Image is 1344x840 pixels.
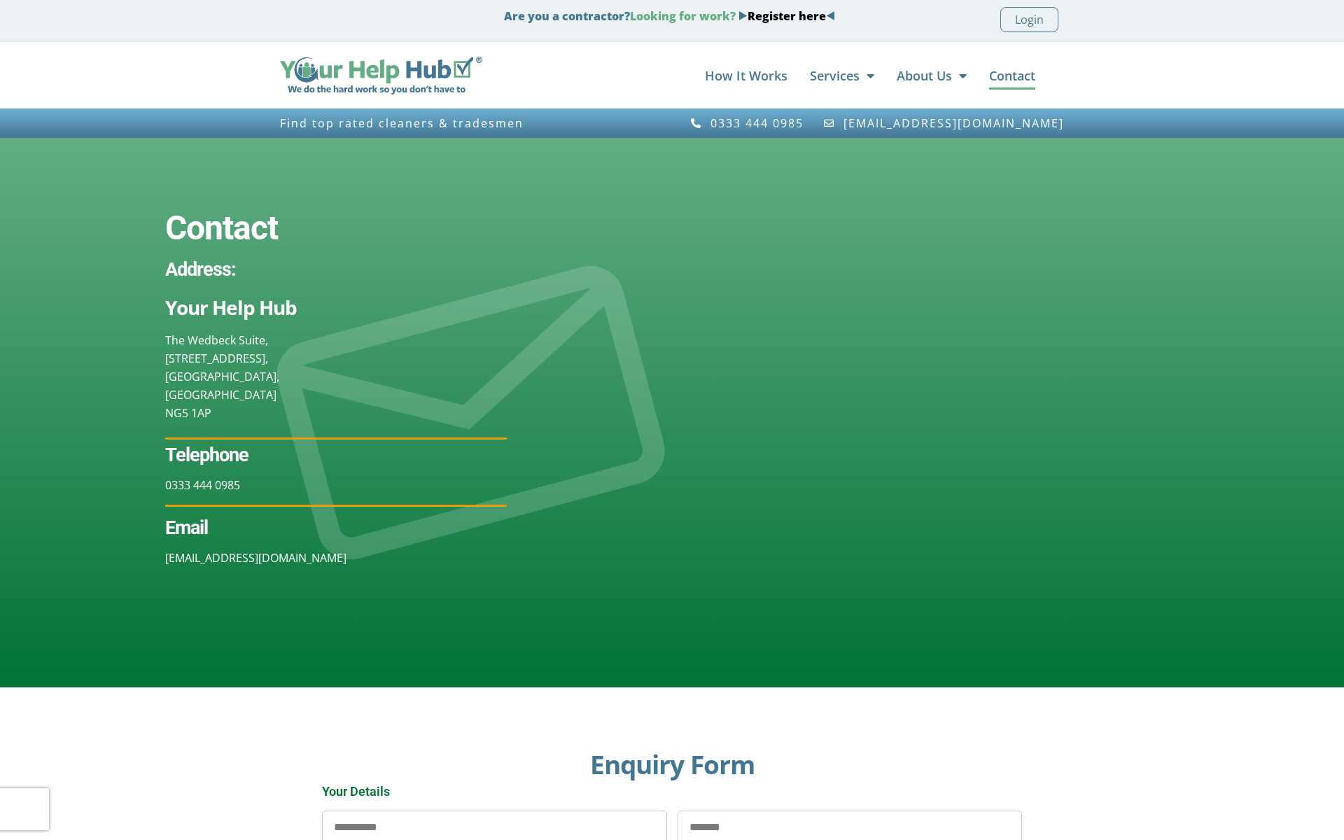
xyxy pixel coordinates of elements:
[322,750,1022,778] h2: Enquiry Form
[280,117,665,129] h3: Find top rated cleaners & tradesmen
[1000,7,1058,32] a: Login
[165,294,297,321] strong: Your Help Hub
[748,8,826,24] a: Register here
[689,117,804,129] a: 0333 444 0985
[165,208,506,248] h2: Contact
[165,514,506,542] h2: Email
[165,477,240,493] a: 0333 444 0985
[496,62,1035,90] nav: Menu
[504,8,835,24] strong: Are you a contractor?
[630,8,736,24] span: Looking for work?
[165,550,346,566] a: [EMAIL_ADDRESS][DOMAIN_NAME]
[826,11,835,20] img: Blue Arrow - Left
[738,11,748,20] img: Blue Arrow - Right
[280,57,482,94] img: Your Help Hub Wide Logo
[705,62,787,90] a: How It Works
[707,117,804,129] span: 0333 444 0985
[823,117,1065,129] a: [EMAIL_ADDRESS][DOMAIN_NAME]
[810,62,874,90] a: Services
[897,62,967,90] a: About Us
[165,255,506,283] h2: Address:
[317,785,1028,798] div: Your Details
[165,331,506,422] p: The Wedbeck Suite, [STREET_ADDRESS], [GEOGRAPHIC_DATA], [GEOGRAPHIC_DATA] NG5 1AP
[1015,10,1044,29] span: Login
[840,117,1064,129] span: [EMAIL_ADDRESS][DOMAIN_NAME]
[165,441,506,469] h2: Telephone
[989,62,1035,90] a: Contact
[672,138,1344,687] iframe: 3A Pelham Road Nottingham NG5 1AP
